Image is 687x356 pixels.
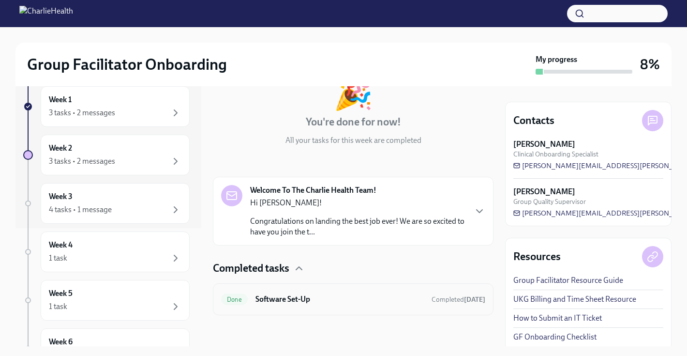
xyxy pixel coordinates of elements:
[49,204,112,215] div: 4 tasks • 1 message
[49,301,67,312] div: 1 task
[23,183,190,224] a: Week 34 tasks • 1 message
[333,77,373,109] div: 🎉
[513,332,597,342] a: GF Onboarding Checklist
[23,135,190,175] a: Week 23 tasks • 2 messages
[49,108,115,118] div: 3 tasks • 2 messages
[49,253,67,263] div: 1 task
[250,198,466,208] p: Hi [PERSON_NAME]!
[306,115,401,129] h4: You're done for now!
[19,6,73,21] img: CharlieHealth
[513,249,561,264] h4: Resources
[640,56,660,73] h3: 8%
[513,313,602,324] a: How to Submit an IT Ticket
[432,295,485,304] span: September 5th, 2025 11:21
[27,55,227,74] h2: Group Facilitator Onboarding
[250,216,466,237] p: Congratulations on landing the best job ever! We are so excited to have you join the t...
[285,135,421,146] p: All your tasks for this week are completed
[221,296,248,303] span: Done
[464,295,485,304] strong: [DATE]
[49,191,73,202] h6: Week 3
[49,94,72,105] h6: Week 1
[221,292,485,307] a: DoneSoftware Set-UpCompleted[DATE]
[513,139,575,150] strong: [PERSON_NAME]
[23,280,190,321] a: Week 51 task
[213,261,493,276] div: Completed tasks
[49,288,73,299] h6: Week 5
[513,186,575,197] strong: [PERSON_NAME]
[432,295,485,304] span: Completed
[536,54,577,65] strong: My progress
[513,197,586,206] span: Group Quality Supervisor
[213,261,289,276] h4: Completed tasks
[49,156,115,167] div: 3 tasks • 2 messages
[23,86,190,127] a: Week 13 tasks • 2 messages
[513,150,598,159] span: Clinical Onboarding Specialist
[49,337,73,347] h6: Week 6
[513,275,623,286] a: Group Facilitator Resource Guide
[255,294,424,305] h6: Software Set-Up
[250,185,376,196] strong: Welcome To The Charlie Health Team!
[49,240,73,250] h6: Week 4
[49,143,72,154] h6: Week 2
[23,232,190,272] a: Week 41 task
[513,294,636,305] a: UKG Billing and Time Sheet Resource
[513,113,554,128] h4: Contacts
